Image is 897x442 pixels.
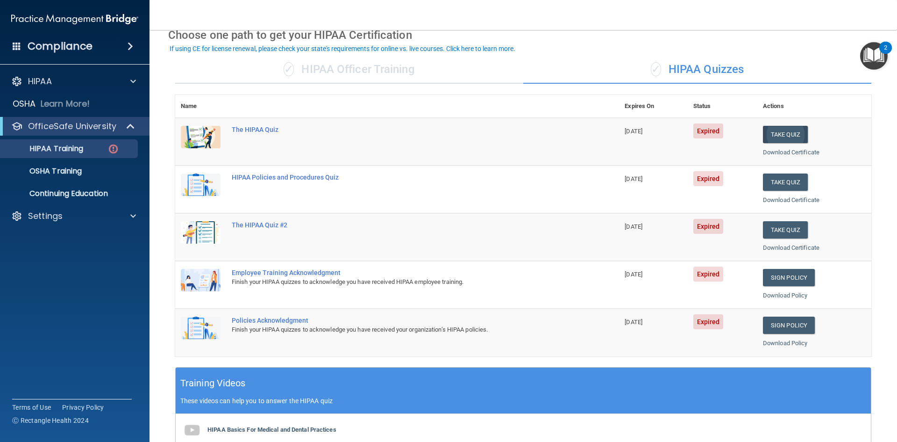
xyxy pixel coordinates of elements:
[28,121,116,132] p: OfficeSafe University
[11,121,135,132] a: OfficeSafe University
[62,403,104,412] a: Privacy Policy
[688,95,757,118] th: Status
[175,56,523,84] div: HIPAA Officer Training
[207,426,336,433] b: HIPAA Basics For Medical and Dental Practices
[763,126,808,143] button: Take Quiz
[651,62,661,76] span: ✓
[11,76,136,87] a: HIPAA
[625,271,642,278] span: [DATE]
[763,196,819,203] a: Download Certificate
[11,210,136,222] a: Settings
[28,40,93,53] h4: Compliance
[180,375,246,391] h5: Training Videos
[763,317,815,334] a: Sign Policy
[763,269,815,286] a: Sign Policy
[107,143,119,155] img: danger-circle.6113f641.png
[41,98,90,109] p: Learn More!
[180,397,866,405] p: These videos can help you to answer the HIPAA quiz
[13,98,36,109] p: OSHA
[693,219,724,234] span: Expired
[625,128,642,135] span: [DATE]
[693,123,724,138] span: Expired
[28,76,52,87] p: HIPAA
[619,95,687,118] th: Expires On
[12,416,89,425] span: Ⓒ Rectangle Health 2024
[763,149,819,156] a: Download Certificate
[232,276,572,288] div: Finish your HIPAA quizzes to acknowledge you have received HIPAA employee training.
[183,421,201,440] img: gray_youtube_icon.38fcd6cc.png
[232,269,572,276] div: Employee Training Acknowledgment
[693,314,724,329] span: Expired
[763,244,819,251] a: Download Certificate
[763,174,808,191] button: Take Quiz
[523,56,871,84] div: HIPAA Quizzes
[884,48,887,60] div: 2
[757,95,871,118] th: Actions
[625,319,642,326] span: [DATE]
[168,44,517,53] button: If using CE for license renewal, please check your state's requirements for online vs. live cours...
[170,45,515,52] div: If using CE for license renewal, please check your state's requirements for online vs. live cours...
[625,175,642,182] span: [DATE]
[284,62,294,76] span: ✓
[232,174,572,181] div: HIPAA Policies and Procedures Quiz
[11,10,138,29] img: PMB logo
[763,292,808,299] a: Download Policy
[763,340,808,347] a: Download Policy
[693,171,724,186] span: Expired
[232,317,572,324] div: Policies Acknowledgment
[175,95,226,118] th: Name
[6,189,134,198] p: Continuing Education
[6,167,82,176] p: OSHA Training
[625,223,642,230] span: [DATE]
[763,221,808,239] button: Take Quiz
[232,324,572,335] div: Finish your HIPAA quizzes to acknowledge you have received your organization’s HIPAA policies.
[6,144,83,153] p: HIPAA Training
[12,403,51,412] a: Terms of Use
[232,221,572,229] div: The HIPAA Quiz #2
[860,42,888,70] button: Open Resource Center, 2 new notifications
[693,267,724,282] span: Expired
[28,210,63,222] p: Settings
[168,22,878,49] div: Choose one path to get your HIPAA Certification
[232,126,572,133] div: The HIPAA Quiz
